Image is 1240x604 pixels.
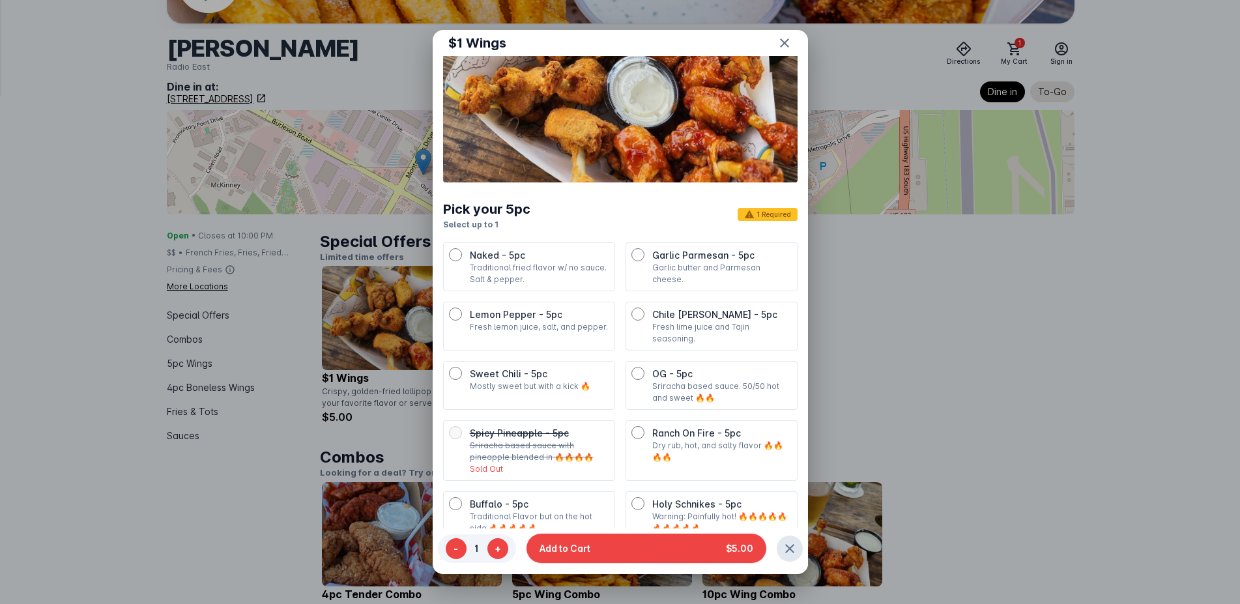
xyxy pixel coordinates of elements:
[652,427,741,439] span: Ranch On Fire - 5pc
[470,309,562,320] span: Lemon Pepper - 5pc
[470,250,525,261] span: Naked - 5pc
[470,321,609,333] p: Fresh lemon juice, salt, and pepper.
[726,542,753,556] span: $5.00
[470,440,609,463] p: Sriracha based sauce with pineapple blended in 🔥🔥🔥🔥
[652,250,755,261] span: Garlic Parmesan - 5pc
[470,498,528,510] span: Buffalo - 5pc
[470,427,569,439] span: Spicy Pineapple - 5pc
[652,498,742,510] span: Holy Schnikes - 5pc
[470,463,609,475] p: Sold Out
[652,262,792,285] p: Garlic butter and Parmesan cheese.
[446,538,467,559] button: -
[738,208,798,221] span: 1 Required
[652,440,792,463] p: Dry rub, hot, and salty flavor 🔥🔥🔥🔥
[652,321,792,345] p: Fresh lime juice and Tajin seasoning.
[526,534,766,564] button: Add to Cart$5.00
[470,381,609,392] p: Mostly sweet but with a kick 🔥
[470,511,609,534] p: Traditional Flavor but on the hot side 🔥🔥🔥🔥🔥
[487,538,508,559] button: +
[652,381,792,404] p: Sriracha based sauce. 50/50 hot and sweet 🔥🔥
[470,262,609,285] p: Traditional fried flavor w/ no sauce. Salt & pepper.
[470,368,547,379] span: Sweet Chili - 5pc
[443,199,530,219] div: Pick your 5pc
[443,219,530,231] p: Select up to 1
[652,309,777,320] span: Chile [PERSON_NAME] - 5pc
[652,368,693,379] span: OG - 5pc
[467,542,487,556] span: 1
[448,33,506,53] span: $1 Wings
[652,511,792,534] p: Warning: Painfully hot! 🔥🔥🔥🔥🔥🔥🔥🔥🔥🔥
[540,542,590,556] span: Add to Cart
